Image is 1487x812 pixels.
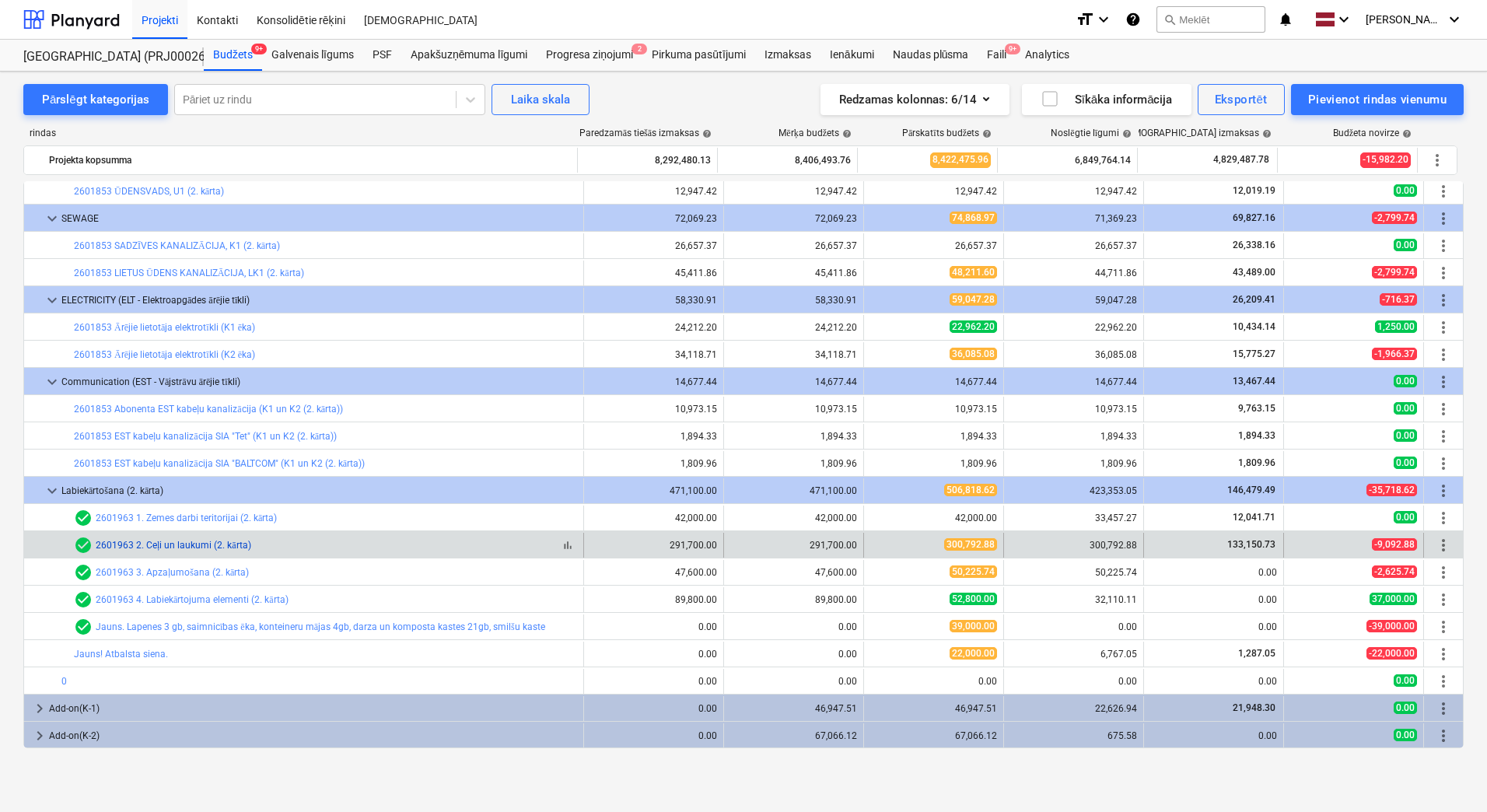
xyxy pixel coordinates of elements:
span: Rindas vienumam ir 1 PSF [74,563,93,582]
div: 0.00 [590,676,717,687]
div: 1,809.96 [1010,458,1137,469]
span: 48,211.60 [950,266,997,278]
span: 15,775.27 [1231,348,1277,359]
div: 58,330.91 [730,295,857,306]
span: keyboard_arrow_down [43,291,61,310]
span: 0.00 [1394,239,1417,251]
div: 471,100.00 [590,485,717,496]
span: 26,209.41 [1231,294,1277,305]
div: 71,369.23 [1010,213,1137,224]
div: 50,225.74 [1010,567,1137,578]
div: 14,677.44 [1010,376,1137,387]
a: Analytics [1016,40,1079,71]
div: 0.00 [730,649,857,660]
span: help [979,129,992,138]
a: 2601853 Ārējie lietotāja elektrotīkli (K2 ēka) [74,349,255,360]
span: -35,718.62 [1366,484,1417,496]
div: 12,947.42 [870,186,997,197]
div: 0.00 [590,621,717,632]
span: Rindas vienumam ir 2 PSF [74,590,93,609]
div: Labiekārtošana (2. kārta) [61,478,577,503]
a: 2601853 EST kabeļu kanalizācija SIA "Tet" (K1 un K2 (2. kārta)) [74,431,337,442]
div: 0.00 [1150,567,1277,578]
span: -22,000.00 [1366,647,1417,660]
div: Laika skala [511,89,570,110]
div: 291,700.00 [590,540,717,551]
span: 146,479.49 [1226,485,1277,495]
div: Faili [978,40,1016,71]
span: 37,000.00 [1370,593,1417,605]
span: 1,287.05 [1237,648,1277,659]
span: -1,966.37 [1372,348,1417,360]
span: 52,800.00 [950,593,997,605]
span: 9+ [251,44,267,54]
span: keyboard_arrow_right [30,699,49,718]
div: 8,292,480.13 [584,148,711,173]
button: Redzamas kolonnas:6/14 [820,84,1009,115]
div: Eksportēt [1215,89,1268,110]
span: 0.00 [1394,511,1417,523]
i: Zināšanu pamats [1125,10,1141,29]
div: 1,894.33 [1010,431,1137,442]
span: keyboard_arrow_right [30,726,49,745]
span: Vairāk darbību [1434,590,1453,609]
span: Rindas vienumam ir 1 PSF [74,618,93,636]
span: 2 [632,44,647,54]
div: 0.00 [1150,730,1277,741]
span: keyboard_arrow_down [43,481,61,500]
button: Pievienot rindas vienumu [1291,84,1464,115]
div: Redzamas kolonnas : 6/14 [839,89,991,110]
span: Vairāk darbību [1428,151,1447,170]
a: Naudas plūsma [883,40,978,71]
button: Meklēt [1156,6,1265,33]
div: 1,894.33 [730,431,857,442]
span: -39,000.00 [1366,620,1417,632]
div: 0.00 [590,703,717,714]
a: 2601853 LIETUS ŪDENS KANALIZĀCIJA, LK1 (2. kārta) [74,268,304,278]
div: 10,973.15 [590,404,717,415]
button: Eksportēt [1198,84,1285,115]
span: Vairāk darbību [1434,264,1453,282]
span: Vairāk darbību [1434,291,1453,310]
span: Vairāk darbību [1434,699,1453,718]
span: 0.00 [1394,702,1417,714]
div: 10,973.15 [1010,404,1137,415]
div: Ienākumi [820,40,883,71]
div: 423,353.05 [1010,485,1137,496]
div: Noslēgtie līgumi [1051,128,1132,139]
span: 133,150.73 [1226,539,1277,550]
span: 21,948.30 [1231,702,1277,713]
span: Vairāk darbību [1434,563,1453,582]
span: Vairāk darbību [1434,726,1453,745]
div: 46,947.51 [870,703,997,714]
div: Pārslēgt kategorijas [42,89,149,110]
iframe: Chat Widget [1409,737,1487,812]
div: 47,600.00 [730,567,857,578]
button: Laika skala [492,84,590,115]
div: Budžets [204,40,262,71]
div: 72,069.23 [590,213,717,224]
div: Add-on(K-1) [49,696,577,721]
span: 74,868.97 [950,212,997,224]
div: Paredzamās tiešās izmaksas [579,128,712,139]
span: Vairāk darbību [1434,400,1453,418]
a: 2601853 Ārējie lietotāja elektrotīkli (K1 ēka) [74,322,255,333]
span: 43,489.00 [1231,267,1277,278]
a: Galvenais līgums [262,40,363,71]
span: help [839,129,852,138]
div: Pārskatīts budžets [902,128,992,139]
span: 0.00 [1394,402,1417,415]
span: Vairāk darbību [1434,427,1453,446]
div: 26,657.37 [1010,240,1137,251]
span: 1,250.00 [1375,320,1417,333]
span: 10,434.14 [1231,321,1277,332]
div: 675.58 [1010,730,1137,741]
span: Vairāk darbību [1434,645,1453,663]
div: 42,000.00 [730,513,857,523]
span: keyboard_arrow_down [43,209,61,228]
div: 34,118.71 [730,349,857,360]
div: Progresa ziņojumi [537,40,642,71]
span: bar_chart [562,539,574,551]
a: Izmaksas [755,40,820,71]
